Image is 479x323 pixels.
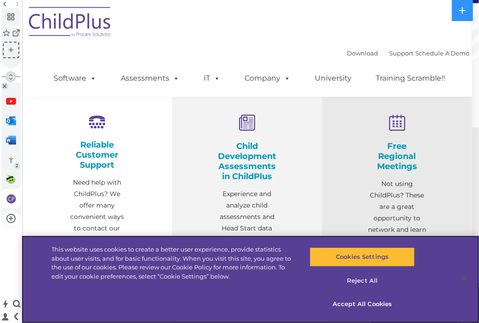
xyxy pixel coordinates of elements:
img: favicon.ico [6,116,16,126]
a: University [306,69,361,88]
img: FavIcon_Word.ico [6,135,16,145]
span: 2 [16,163,18,169]
h4: Free Regional Meetings [368,141,426,171]
img: Df97AL8FGADezLVaLkUivwAAAABJRU5ErkJggg== [6,96,16,106]
p: Not using ChildPlus? These are a great opportunity to network and learn from ChildPlus users. Fin... [368,178,426,304]
button: Cookies Settings [310,247,415,267]
a: Software [45,69,106,88]
a: Support [389,49,413,57]
a: Schedule A Demo [415,49,469,57]
font: | [347,49,469,57]
button: Accept All Cookies [310,295,415,314]
a: Training Scramble!! [367,69,454,88]
img: ChildPlus by Procare Solutions [24,0,116,46]
img: Company Logo [22,246,51,275]
img: favicon.png [6,155,16,165]
div: This website uses cookies to create a better user experience, provide statistics about user visit... [52,245,296,281]
h4: Reliable Customer Support [68,140,126,170]
img: cropped-faveCP-Circle-Logo-e1580759066761.png [6,194,16,204]
a: Download [347,49,378,57]
button: Close [454,268,474,289]
a: Assessments [111,69,189,88]
a: IT [195,69,229,88]
a: Company [235,69,300,88]
h4: Child Development Assessments in ChildPlus [218,141,276,181]
p: Experience and analyze child assessments and Head Start data management in one system with zero c... [218,188,276,314]
img: favicon.ico [6,174,16,184]
button: Reject All [310,271,415,290]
